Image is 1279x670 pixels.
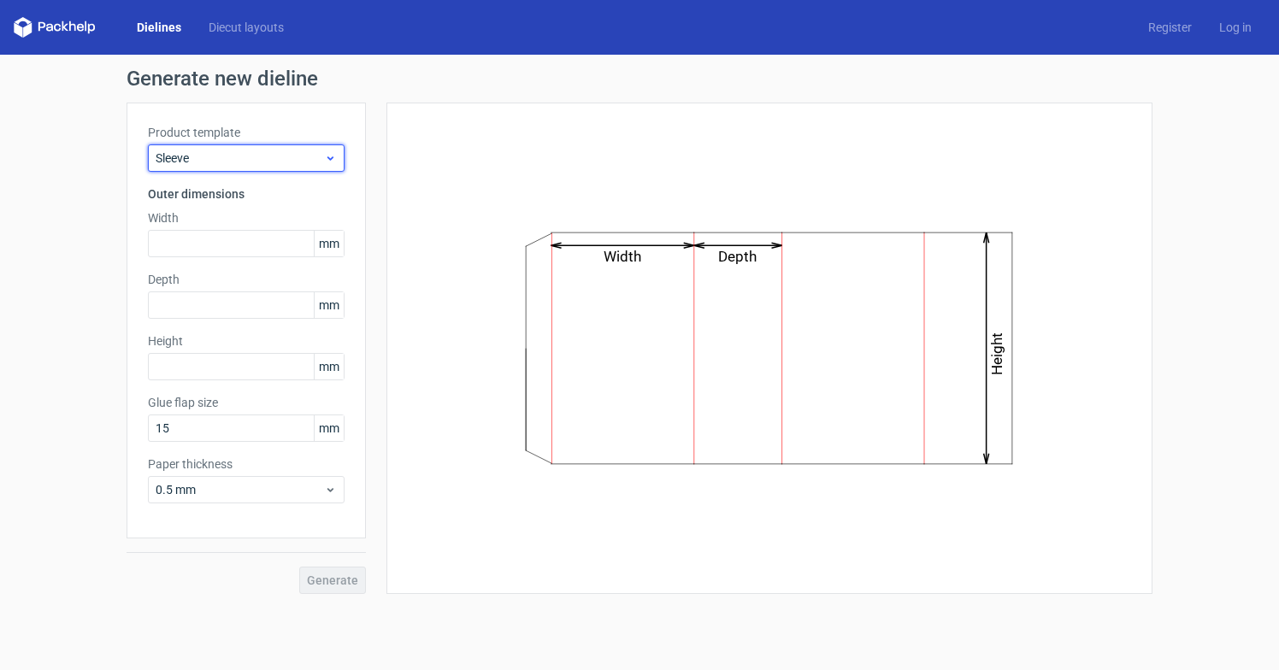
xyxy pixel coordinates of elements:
text: Width [604,248,642,265]
label: Height [148,332,345,350]
label: Product template [148,124,345,141]
h3: Outer dimensions [148,185,345,203]
text: Depth [719,248,757,265]
text: Height [989,332,1006,375]
a: Register [1135,19,1205,36]
label: Paper thickness [148,455,345,473]
span: mm [314,354,344,379]
label: Width [148,209,345,226]
label: Glue flap size [148,394,345,411]
a: Diecut layouts [195,19,298,36]
a: Dielines [123,19,195,36]
span: mm [314,292,344,318]
span: mm [314,415,344,441]
span: mm [314,231,344,256]
label: Depth [148,271,345,288]
h1: Generate new dieline [127,68,1152,89]
span: 0.5 mm [156,481,324,498]
a: Log in [1205,19,1265,36]
span: Sleeve [156,150,324,167]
